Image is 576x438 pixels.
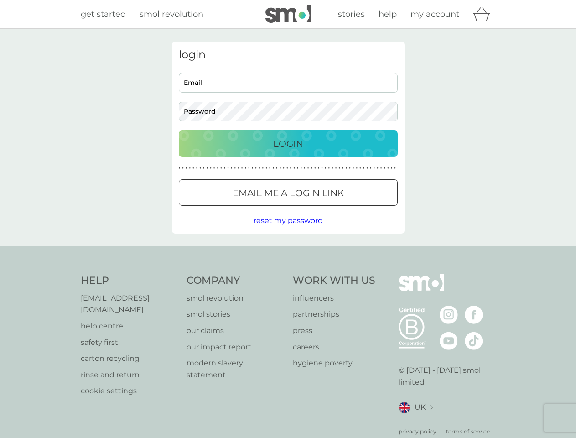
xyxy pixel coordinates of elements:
[273,136,303,151] p: Login
[338,8,365,21] a: stories
[199,166,201,171] p: ●
[269,166,271,171] p: ●
[440,306,458,324] img: visit the smol Instagram page
[210,166,212,171] p: ●
[399,274,444,305] img: smol
[346,166,348,171] p: ●
[265,5,311,23] img: smol
[179,179,398,206] button: Email me a login link
[430,405,433,410] img: select a new location
[293,274,375,288] h4: Work With Us
[446,427,490,436] p: terms of service
[353,166,354,171] p: ●
[224,166,226,171] p: ●
[328,166,330,171] p: ●
[187,308,284,320] a: smol stories
[81,353,178,365] a: carton recycling
[140,9,203,19] span: smol revolution
[335,166,337,171] p: ●
[187,341,284,353] a: our impact report
[179,130,398,157] button: Login
[293,341,375,353] p: careers
[207,166,208,171] p: ●
[342,166,344,171] p: ●
[321,166,323,171] p: ●
[465,332,483,350] img: visit the smol Tiktok page
[241,166,243,171] p: ●
[187,357,284,381] a: modern slavery statement
[293,292,375,304] a: influencers
[399,427,436,436] a: privacy policy
[384,166,385,171] p: ●
[379,9,397,19] span: help
[187,325,284,337] a: our claims
[179,48,398,62] h3: login
[203,166,205,171] p: ●
[286,166,288,171] p: ●
[304,166,306,171] p: ●
[363,166,365,171] p: ●
[307,166,309,171] p: ●
[387,166,389,171] p: ●
[259,166,260,171] p: ●
[255,166,257,171] p: ●
[81,320,178,332] a: help centre
[297,166,299,171] p: ●
[300,166,302,171] p: ●
[217,166,218,171] p: ●
[374,166,375,171] p: ●
[81,292,178,316] a: [EMAIL_ADDRESS][DOMAIN_NAME]
[338,9,365,19] span: stories
[272,166,274,171] p: ●
[186,166,187,171] p: ●
[440,332,458,350] img: visit the smol Youtube page
[410,9,459,19] span: my account
[465,306,483,324] img: visit the smol Facebook page
[338,166,340,171] p: ●
[293,308,375,320] p: partnerships
[366,166,368,171] p: ●
[227,166,229,171] p: ●
[179,166,181,171] p: ●
[415,401,426,413] span: UK
[394,166,396,171] p: ●
[283,166,285,171] p: ●
[377,166,379,171] p: ●
[81,369,178,381] a: rinse and return
[293,357,375,369] a: hygiene poverty
[314,166,316,171] p: ●
[81,385,178,397] a: cookie settings
[391,166,393,171] p: ●
[189,166,191,171] p: ●
[290,166,292,171] p: ●
[187,292,284,304] a: smol revolution
[262,166,264,171] p: ●
[196,166,198,171] p: ●
[81,8,126,21] a: get started
[252,166,254,171] p: ●
[265,166,267,171] p: ●
[473,5,496,23] div: basket
[192,166,194,171] p: ●
[233,186,344,200] p: Email me a login link
[81,337,178,349] a: safety first
[238,166,239,171] p: ●
[380,166,382,171] p: ●
[379,8,397,21] a: help
[318,166,320,171] p: ●
[293,325,375,337] a: press
[349,166,351,171] p: ●
[140,8,203,21] a: smol revolution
